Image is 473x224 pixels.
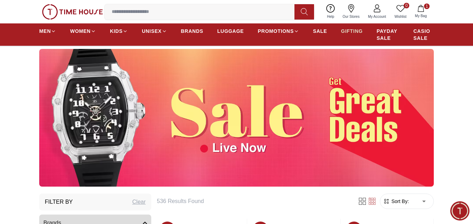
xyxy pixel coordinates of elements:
[142,25,167,37] a: UNISEX
[424,3,430,9] span: 1
[258,28,294,35] span: PROMOTIONS
[377,28,399,42] span: PAYDAY SALE
[258,25,299,37] a: PROMOTIONS
[70,25,96,37] a: WOMEN
[339,3,364,21] a: Our Stores
[323,3,339,21] a: Help
[70,28,91,35] span: WOMEN
[412,13,430,19] span: My Bag
[390,3,411,21] a: 0Wishlist
[404,3,409,8] span: 0
[341,25,363,37] a: GIFTING
[390,198,409,205] span: Sort By:
[110,28,123,35] span: KIDS
[39,49,434,187] img: ...
[181,25,203,37] a: BRANDS
[42,4,103,20] img: ...
[392,14,409,19] span: Wishlist
[365,14,389,19] span: My Account
[383,198,409,205] button: Sort By:
[313,25,327,37] a: SALE
[142,28,161,35] span: UNISEX
[39,28,51,35] span: MEN
[217,28,244,35] span: LUGGAGE
[413,25,434,44] a: CASIO SALE
[324,14,337,19] span: Help
[450,201,469,221] div: Chat Widget
[110,25,128,37] a: KIDS
[413,28,434,42] span: CASIO SALE
[157,197,349,205] h6: 536 Results Found
[39,25,56,37] a: MEN
[377,25,399,44] a: PAYDAY SALE
[341,28,363,35] span: GIFTING
[340,14,362,19] span: Our Stores
[217,25,244,37] a: LUGGAGE
[181,28,203,35] span: BRANDS
[411,3,431,20] button: 1My Bag
[45,198,73,206] h3: Filter By
[313,28,327,35] span: SALE
[132,198,146,206] div: Clear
